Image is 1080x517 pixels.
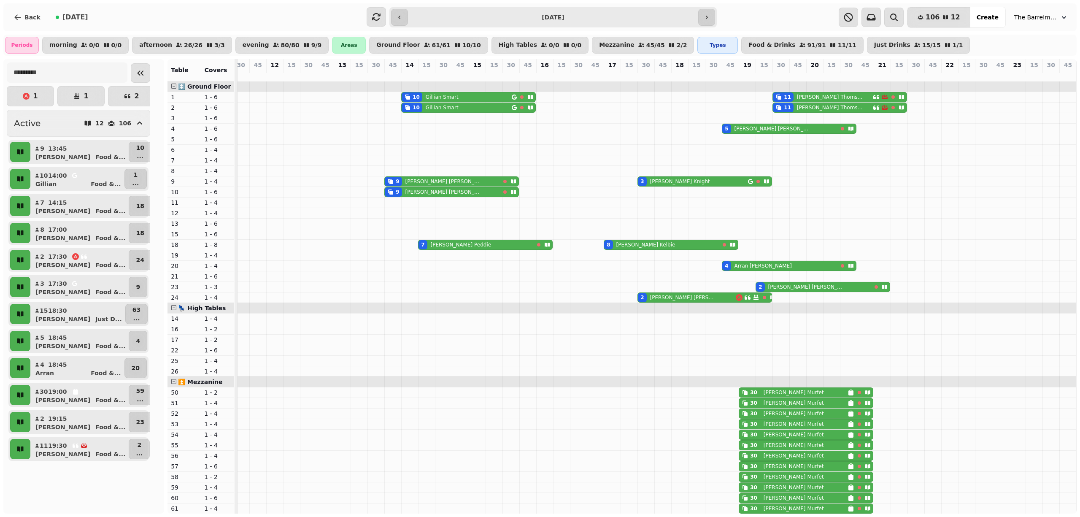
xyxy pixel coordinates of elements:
p: 0 [997,71,1004,79]
button: 714:15[PERSON_NAME]Food &... [32,196,127,216]
p: 0 / 0 [549,42,559,48]
p: Food & ... [95,396,125,404]
p: 11 [778,71,784,79]
p: 9 [40,144,45,153]
p: 0 [929,71,936,79]
p: 26 / 26 [184,42,202,48]
button: 18 [129,223,151,243]
p: 30 [642,61,650,69]
p: 1 [171,93,197,101]
button: The Barrelman [1009,10,1073,25]
p: 13:45 [48,144,67,153]
p: 0 [288,71,295,79]
p: [PERSON_NAME] [PERSON_NAME] [405,178,483,185]
button: 24 [129,250,151,270]
p: 8 [40,225,45,234]
p: 45 [726,61,734,69]
p: 5 [643,71,649,79]
p: 0 / 0 [111,42,122,48]
p: 17:00 [48,225,67,234]
p: 0 [862,71,869,79]
p: 2 [761,71,767,79]
p: Food & ... [95,450,125,458]
div: Areas [332,37,366,54]
button: 1014:00GillianFood &... [32,169,123,189]
div: 30 [750,442,757,449]
p: 30 [304,61,312,69]
p: 0 [524,71,531,79]
p: 15 [287,61,295,69]
p: 24 [136,256,144,264]
p: evening [243,42,269,49]
p: 10 / 10 [462,42,481,48]
p: [PERSON_NAME] Murfet [764,389,824,396]
p: 15 [760,61,768,69]
p: 9 [389,71,396,79]
p: [PERSON_NAME] Knight [650,178,710,185]
p: 1 [84,93,88,100]
p: 30 [237,61,245,69]
p: [PERSON_NAME] Kelbie [616,241,675,248]
button: 59... [129,385,151,405]
p: 106 [119,120,131,126]
p: 15 [355,61,363,69]
p: [PERSON_NAME] [35,423,90,431]
p: Gillian Smart [426,94,459,100]
div: 30 [750,400,757,406]
p: 45 [591,61,599,69]
p: 2 [40,252,45,261]
p: 5 [40,333,45,342]
p: 0 / 0 [89,42,100,48]
span: Covers [205,67,227,73]
p: 0 [676,71,683,79]
p: 14:00 [48,171,67,180]
p: [PERSON_NAME] Murfet [764,474,824,480]
p: 14 [405,61,413,69]
button: 63... [125,304,148,324]
h2: Active [14,117,40,129]
p: 15 [422,61,430,69]
p: 10 [406,71,413,79]
p: 0 [491,71,497,79]
p: 61 / 61 [432,42,451,48]
p: 15 [473,61,481,69]
p: 0 [254,71,261,79]
p: 15 [625,61,633,69]
button: 1119:30[PERSON_NAME]Food &... [32,439,127,459]
p: 2 / 2 [677,42,687,48]
p: 12 [270,61,278,69]
button: Create [970,7,1005,27]
p: 11 [40,441,45,450]
p: 0 [558,71,565,79]
div: 7 [421,241,424,248]
p: 23 [136,418,144,426]
p: Food & Drinks [748,42,795,49]
button: 317:30[PERSON_NAME]Food &... [32,277,127,297]
p: [PERSON_NAME] Murfet [764,484,824,491]
p: 10 [40,171,45,180]
p: 0 [592,71,599,79]
button: 20 [124,358,147,378]
p: [PERSON_NAME] Murfet [764,442,824,449]
p: 1 [33,93,38,100]
span: 12 [950,14,960,21]
p: 3 [40,279,45,288]
p: Just D ... [95,315,122,323]
p: 0 [1064,71,1071,79]
p: 15 [962,61,970,69]
p: [PERSON_NAME] Murfet [764,431,824,438]
p: 0 [794,71,801,79]
button: 2 [108,86,155,106]
p: [PERSON_NAME] [35,396,90,404]
p: 0 [457,71,464,79]
div: 9 [396,178,399,185]
p: 30 [744,71,751,79]
span: Back [24,14,40,20]
button: 18 [129,196,151,216]
p: 15 [827,61,835,69]
button: 217:30[PERSON_NAME]Food &... [32,250,127,270]
p: 15 [710,71,717,79]
div: 11 [784,94,791,100]
p: 15 [895,61,903,69]
p: 30 [912,61,920,69]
